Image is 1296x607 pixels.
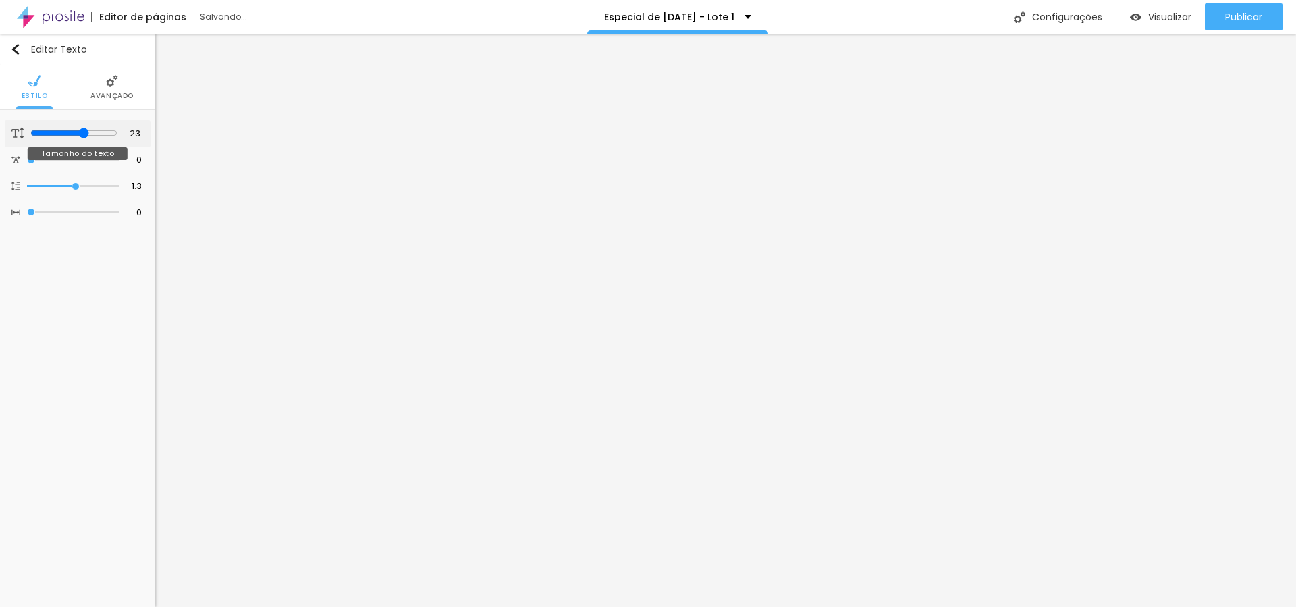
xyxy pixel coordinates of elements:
span: Visualizar [1148,11,1191,22]
img: Icone [11,155,20,164]
img: Icone [106,75,118,87]
p: Especial de [DATE] - Lote 1 [604,12,734,22]
button: Publicar [1205,3,1282,30]
span: Publicar [1225,11,1262,22]
div: Editor de páginas [91,12,186,22]
img: Icone [1014,11,1025,23]
div: Salvando... [200,13,355,21]
img: Icone [11,127,24,139]
span: Avançado [90,93,134,99]
iframe: Editor [155,34,1296,607]
img: Icone [28,75,40,87]
button: Visualizar [1116,3,1205,30]
span: Estilo [22,93,48,99]
img: Icone [10,44,21,55]
img: Icone [11,208,20,217]
img: view-1.svg [1130,11,1141,23]
div: Editar Texto [10,44,87,55]
img: Icone [11,182,20,190]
